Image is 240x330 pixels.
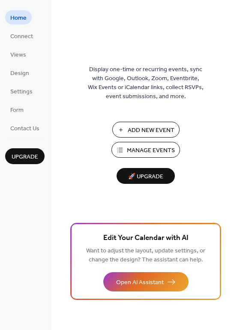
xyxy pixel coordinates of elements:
[12,153,38,162] span: Upgrade
[5,29,38,43] a: Connect
[5,10,32,24] a: Home
[5,102,29,117] a: Form
[10,87,33,96] span: Settings
[127,146,175,155] span: Manage Events
[5,66,34,80] a: Design
[5,47,31,61] a: Views
[5,84,38,98] a: Settings
[103,272,189,291] button: Open AI Assistant
[86,245,205,266] span: Want to adjust the layout, update settings, or change the design? The assistant can help.
[111,142,180,158] button: Manage Events
[116,278,164,287] span: Open AI Assistant
[10,32,33,41] span: Connect
[88,65,204,101] span: Display one-time or recurring events, sync with Google, Outlook, Zoom, Eventbrite, Wix Events or ...
[112,122,180,138] button: Add New Event
[10,106,24,115] span: Form
[128,126,174,135] span: Add New Event
[10,124,39,133] span: Contact Us
[103,232,189,244] span: Edit Your Calendar with AI
[5,121,45,135] a: Contact Us
[117,168,175,184] button: 🚀 Upgrade
[10,51,26,60] span: Views
[5,148,45,164] button: Upgrade
[122,171,170,183] span: 🚀 Upgrade
[10,14,27,23] span: Home
[10,69,29,78] span: Design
